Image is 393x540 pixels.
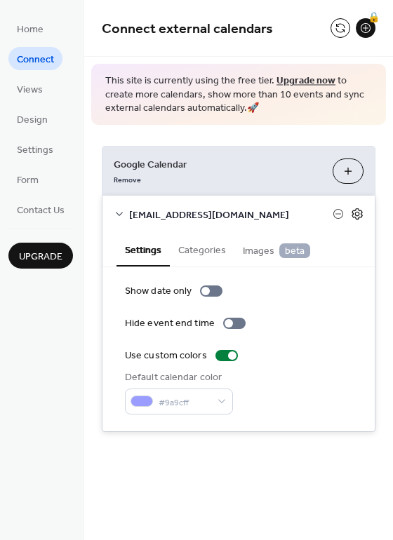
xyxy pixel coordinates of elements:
div: Hide event end time [125,316,215,331]
a: Contact Us [8,198,73,221]
a: Settings [8,137,62,161]
a: Views [8,77,51,100]
span: Home [17,22,44,37]
a: Form [8,168,47,191]
span: Contact Us [17,203,65,218]
div: Default calendar color [125,370,230,385]
span: Settings [17,143,53,158]
span: Views [17,83,43,97]
button: Upgrade [8,243,73,269]
span: Google Calendar [114,157,321,172]
div: Show date only [125,284,192,299]
span: Connect external calendars [102,15,273,43]
span: This site is currently using the free tier. to create more calendars, show more than 10 events an... [105,74,372,116]
span: beta [279,243,310,258]
span: Upgrade [19,250,62,264]
a: Upgrade now [277,72,335,90]
a: Home [8,17,52,40]
a: Connect [8,47,62,70]
span: Images [243,243,310,259]
button: Images beta [234,233,319,266]
span: [EMAIL_ADDRESS][DOMAIN_NAME] [129,208,333,222]
button: Categories [170,233,234,265]
button: Settings [116,233,170,266]
a: Design [8,107,56,130]
span: #9a9cff [159,395,211,410]
span: Remove [114,175,141,184]
span: Form [17,173,39,188]
span: Design [17,113,48,128]
span: Connect [17,53,54,67]
div: Use custom colors [125,349,207,363]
